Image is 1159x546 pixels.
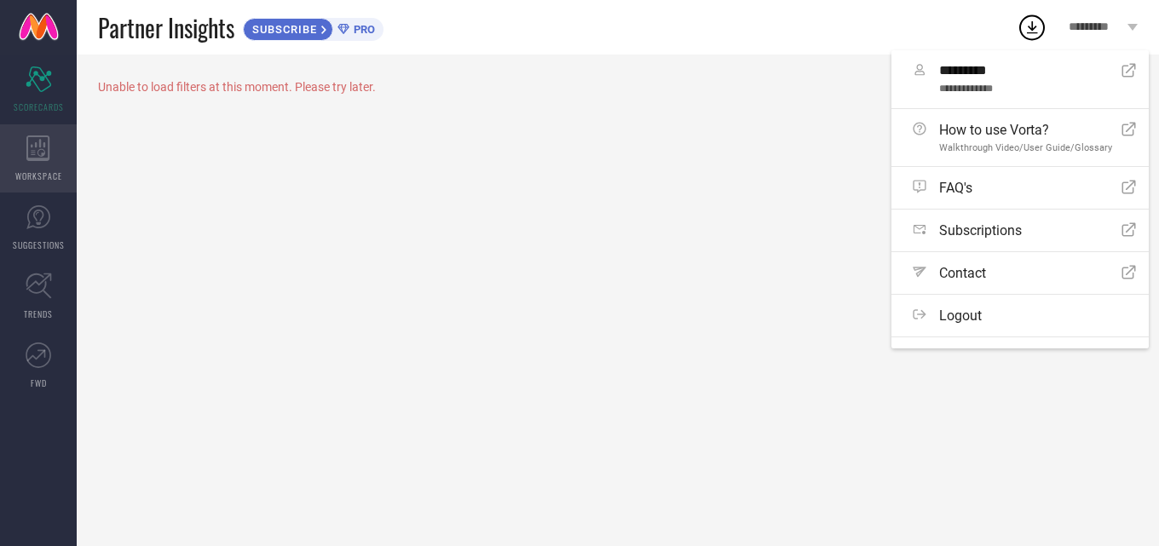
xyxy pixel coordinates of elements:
[891,210,1149,251] a: Subscriptions
[15,170,62,182] span: WORKSPACE
[243,14,383,41] a: SUBSCRIBEPRO
[891,109,1149,166] a: How to use Vorta?Walkthrough Video/User Guide/Glossary
[939,222,1022,239] span: Subscriptions
[939,142,1112,153] span: Walkthrough Video/User Guide/Glossary
[98,10,234,45] span: Partner Insights
[31,376,47,389] span: FWD
[244,23,321,36] span: SUBSCRIBE
[349,23,375,36] span: PRO
[939,307,982,324] span: Logout
[891,167,1149,209] a: FAQ's
[1017,12,1047,43] div: Open download list
[24,307,53,320] span: TRENDS
[13,239,65,251] span: SUGGESTIONS
[939,180,972,196] span: FAQ's
[14,101,64,113] span: SCORECARDS
[891,252,1149,294] a: Contact
[939,122,1112,138] span: How to use Vorta?
[98,80,1138,94] div: Unable to load filters at this moment. Please try later.
[939,265,986,281] span: Contact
